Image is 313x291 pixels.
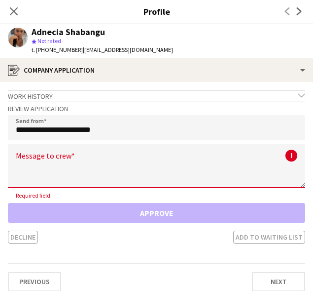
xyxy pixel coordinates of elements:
div: Adnecia Shabangu [32,28,105,37]
span: Not rated [37,37,61,44]
span: Required field. [8,192,60,199]
span: | [EMAIL_ADDRESS][DOMAIN_NAME] [83,46,173,53]
div: Work history [8,90,305,101]
h3: Review Application [8,104,305,113]
span: t. [PHONE_NUMBER] [32,46,83,53]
